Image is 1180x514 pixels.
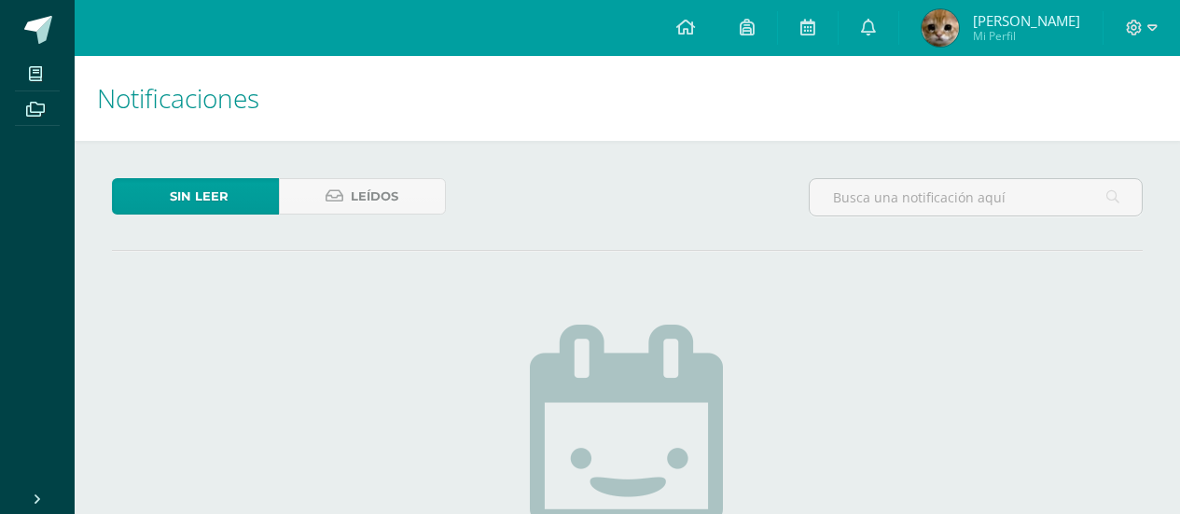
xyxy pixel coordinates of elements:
a: Sin leer [112,178,279,215]
span: Mi Perfil [973,28,1080,44]
img: 8762b6bb3af3da8fe1474ae5a1e34521.png [922,9,959,47]
span: Sin leer [170,179,229,214]
span: [PERSON_NAME] [973,11,1080,30]
input: Busca una notificación aquí [810,179,1142,215]
span: Notificaciones [97,80,259,116]
span: Leídos [351,179,398,214]
a: Leídos [279,178,446,215]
